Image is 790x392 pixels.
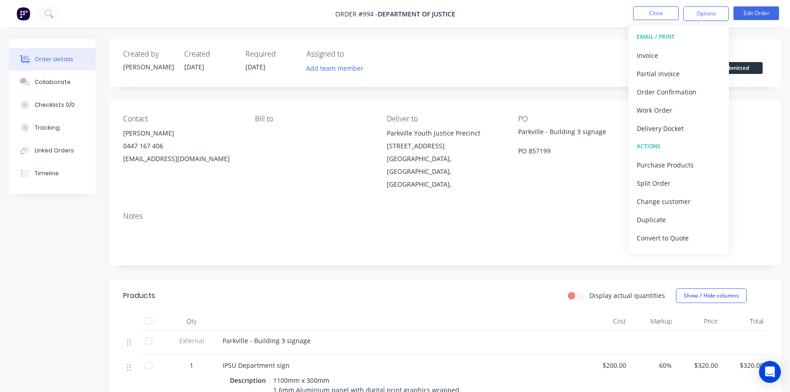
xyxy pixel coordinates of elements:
div: Tracking [35,124,60,132]
button: Delivery Docket [629,119,729,137]
span: Submitted [708,62,763,73]
button: Order details [9,48,96,71]
label: Display actual quantities [589,291,665,300]
span: $200.00 [587,361,626,370]
div: Parkville Youth Justice Precinct [STREET_ADDRESS][GEOGRAPHIC_DATA], [GEOGRAPHIC_DATA], [GEOGRAPHI... [387,127,504,191]
div: Total [722,312,768,330]
button: Order Confirmation [629,83,729,101]
div: Qty [164,312,219,330]
button: Checklists 0/0 [9,94,96,116]
span: IPSU Department sign [223,361,290,370]
div: 0447 167 406 [123,140,240,152]
div: Delivery Docket [637,122,721,135]
div: Open Intercom Messenger [759,361,781,383]
button: Invoice [629,46,729,64]
div: Parkville - Building 3 signage PO 857199 [518,127,632,156]
button: EMAIL / PRINT [629,28,729,46]
button: Submitted [708,62,763,76]
div: Order Confirmation [637,85,721,99]
div: Purchase Products [637,158,721,172]
button: Edit Order [733,6,779,20]
div: Timeline [35,169,59,178]
div: Description [230,374,270,387]
div: EMAIL / PRINT [637,31,721,43]
span: [DATE] [245,63,265,71]
div: Checklists 0/0 [35,101,75,109]
button: Add team member [301,62,369,74]
button: Duplicate [629,210,729,229]
div: Assigned to [307,50,398,58]
div: Price [676,312,722,330]
button: Archive [629,247,729,265]
div: [PERSON_NAME] [123,62,173,72]
div: Contact [123,115,240,123]
div: Required [245,50,296,58]
div: Invoice [637,49,721,62]
div: Duplicate [637,213,721,226]
div: Notes [123,212,767,220]
span: $320.00 [679,361,718,370]
div: Created [184,50,234,58]
button: Timeline [9,162,96,185]
div: Order details [35,55,73,63]
button: Partial Invoice [629,64,729,83]
span: Parkville - Building 3 signage [223,336,311,345]
span: [DATE] [184,63,204,71]
div: Collaborate [35,78,71,86]
button: Close [633,6,679,20]
button: Change customer [629,192,729,210]
span: 60% [634,361,672,370]
div: Bill to [255,115,372,123]
button: Collaborate [9,71,96,94]
button: Show / Hide columns [676,288,747,303]
div: [PERSON_NAME]0447 167 406[EMAIL_ADDRESS][DOMAIN_NAME] [123,127,240,165]
div: Convert to Quote [637,231,721,245]
div: Change customer [637,195,721,208]
button: Convert to Quote [629,229,729,247]
div: Partial Invoice [637,67,721,80]
button: Linked Orders [9,139,96,162]
div: Split Order [637,177,721,190]
span: $320.00 [725,361,764,370]
span: External [168,336,215,345]
div: Archive [637,250,721,263]
img: Factory [16,7,30,21]
button: Purchase Products [629,156,729,174]
button: ACTIONS [629,137,729,156]
span: 1 [190,361,193,370]
div: [PERSON_NAME] [123,127,240,140]
div: [GEOGRAPHIC_DATA], [GEOGRAPHIC_DATA], [GEOGRAPHIC_DATA], [387,152,504,191]
button: Options [683,6,729,21]
div: Cost [584,312,630,330]
div: Products [123,290,155,301]
div: Deliver to [387,115,504,123]
div: Created by [123,50,173,58]
span: Order #994 - [335,10,378,18]
div: [EMAIL_ADDRESS][DOMAIN_NAME] [123,152,240,165]
div: ACTIONS [637,141,721,152]
div: Status [708,50,767,58]
div: Markup [630,312,676,330]
button: Work Order [629,101,729,119]
div: Linked Orders [35,146,74,155]
button: Tracking [9,116,96,139]
div: Work Order [637,104,721,117]
button: Split Order [629,174,729,192]
div: Parkville Youth Justice Precinct [STREET_ADDRESS] [387,127,504,152]
span: Department of Justice [378,10,455,18]
button: Add team member [307,62,369,74]
div: PO [518,115,635,123]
